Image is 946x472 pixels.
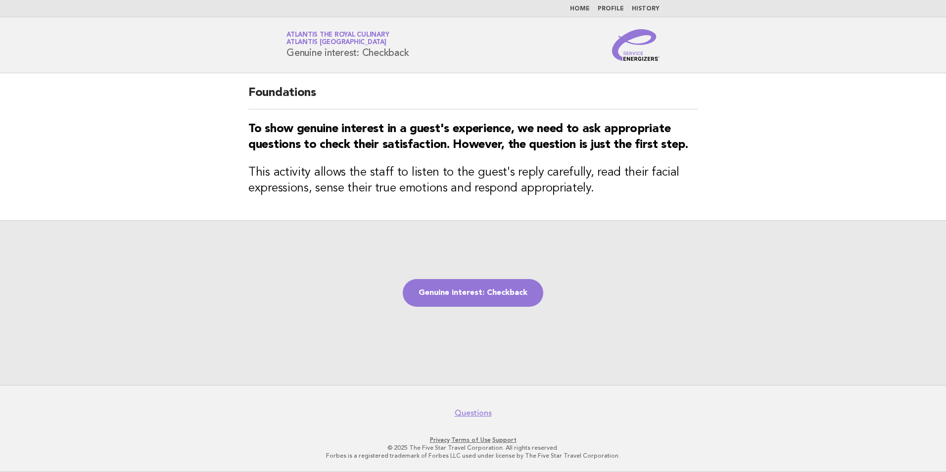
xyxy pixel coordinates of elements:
img: Service Energizers [612,29,660,61]
h2: Foundations [248,85,698,109]
p: Forbes is a registered trademark of Forbes LLC used under license by The Five Star Travel Corpora... [170,452,776,460]
a: Home [570,6,590,12]
a: Atlantis the Royal CulinaryAtlantis [GEOGRAPHIC_DATA] [286,32,389,46]
span: Atlantis [GEOGRAPHIC_DATA] [286,40,386,46]
a: Profile [598,6,624,12]
a: History [632,6,660,12]
p: · · [170,436,776,444]
a: Privacy [430,436,450,443]
strong: To show genuine interest in a guest's experience, we need to ask appropriate questions to check t... [248,123,688,151]
h3: This activity allows the staff to listen to the guest's reply carefully, read their facial expres... [248,165,698,196]
p: © 2025 The Five Star Travel Corporation. All rights reserved. [170,444,776,452]
a: Questions [455,408,492,418]
a: Genuine interest: Checkback [403,279,543,307]
h1: Genuine interest: Checkback [286,32,409,58]
a: Support [492,436,517,443]
a: Terms of Use [451,436,491,443]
